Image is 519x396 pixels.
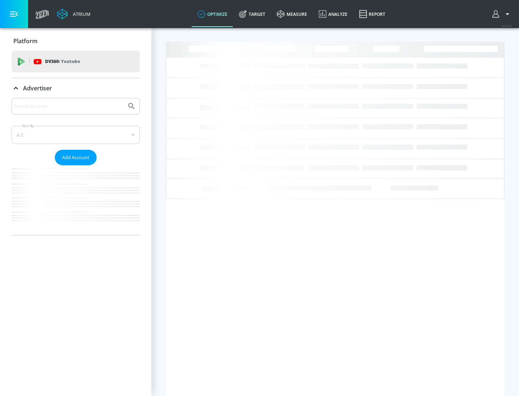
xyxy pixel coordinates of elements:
p: Advertiser [23,84,52,92]
div: DV360: Youtube [12,51,140,72]
p: Platform [13,37,37,45]
div: Atrium [70,11,90,17]
div: Platform [12,31,140,51]
label: Sort By [21,123,36,128]
div: Advertiser [12,78,140,98]
a: optimize [192,1,233,27]
div: Advertiser [12,98,140,235]
span: v 4.25.2 [502,24,512,28]
button: Add Account [55,150,97,165]
input: Search by name [14,102,124,111]
div: A-Z [12,126,140,144]
p: Youtube [61,58,80,65]
a: Report [353,1,391,27]
a: Target [233,1,271,27]
nav: list of Advertiser [12,165,140,235]
p: DV360: [45,58,80,66]
a: measure [271,1,313,27]
span: Add Account [62,153,89,162]
a: Atrium [57,9,90,19]
a: Analyze [313,1,353,27]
